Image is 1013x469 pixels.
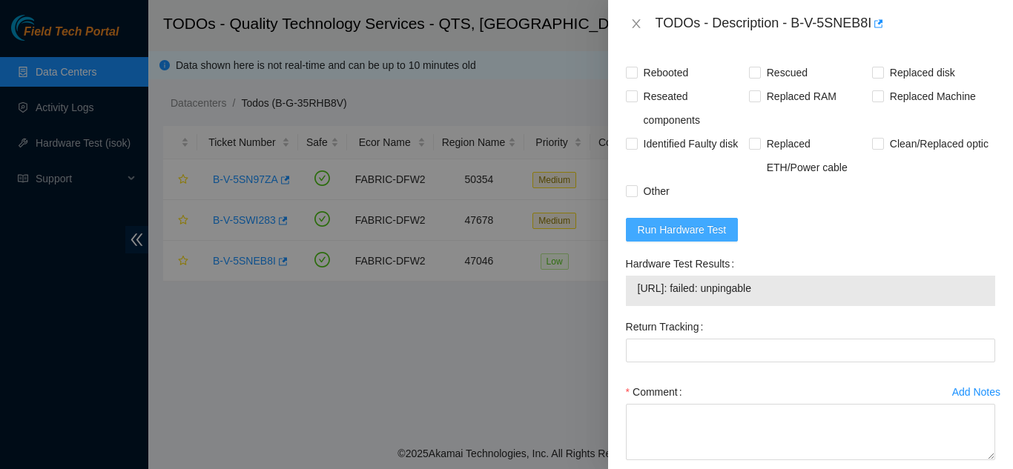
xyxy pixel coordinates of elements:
span: Identified Faulty disk [638,132,745,156]
span: Replaced disk [884,61,961,84]
button: Run Hardware Test [626,218,739,242]
input: Return Tracking [626,339,995,362]
span: Replaced ETH/Power cable [761,132,872,179]
span: [URL]: failed: unpingable [638,280,983,296]
span: Other [638,179,676,203]
button: Close [626,17,647,31]
textarea: Comment [626,404,995,460]
label: Comment [626,380,688,404]
span: Reseated components [638,84,749,132]
span: Replaced Machine [884,84,982,108]
span: Replaced RAM [761,84,842,108]
div: TODOs - Description - B-V-5SNEB8I [656,12,995,36]
label: Return Tracking [626,315,710,339]
span: Run Hardware Test [638,222,727,238]
span: Rescued [761,61,814,84]
div: Add Notes [952,387,1000,397]
span: close [630,18,642,30]
button: Add Notes [951,380,1001,404]
span: Clean/Replaced optic [884,132,994,156]
label: Hardware Test Results [626,252,740,276]
span: Rebooted [638,61,695,84]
